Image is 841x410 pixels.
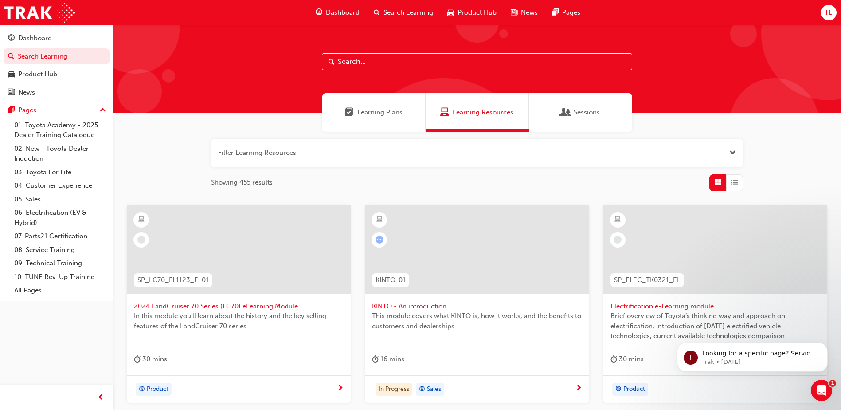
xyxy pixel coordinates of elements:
div: News [18,87,35,98]
span: target-icon [419,384,425,395]
a: Dashboard [4,30,110,47]
div: In Progress [376,383,412,396]
span: learningResourceType_ELEARNING-icon [138,214,145,225]
a: search-iconSearch Learning [367,4,440,22]
input: Search... [322,53,632,70]
span: up-icon [100,105,106,116]
span: duration-icon [372,354,379,365]
a: Learning ResourcesLearning Resources [426,93,529,132]
a: All Pages [11,284,110,297]
a: KINTO-01KINTO - An introductionThis module covers what KINTO is, how it works, and the benefits t... [365,205,589,403]
span: TE [825,8,833,18]
span: Product Hub [458,8,497,18]
button: Open the filter [729,148,736,158]
span: In this module you'll learn about the history and the key selling features of the LandCruiser 70 ... [134,311,344,331]
span: learningResourceType_ELEARNING-icon [614,214,621,225]
a: 06. Electrification (EV & Hybrid) [11,206,110,229]
button: Pages [4,102,110,118]
a: 07. Parts21 Certification [11,229,110,243]
div: 30 mins [134,354,167,365]
span: duration-icon [134,354,141,365]
a: News [4,84,110,101]
a: 05. Sales [11,193,110,206]
span: News [521,8,538,18]
iframe: Intercom notifications message [664,324,841,386]
a: news-iconNews [504,4,545,22]
div: Product Hub [18,69,57,79]
a: 03. Toyota For Life [11,166,110,179]
span: Search [329,57,335,67]
a: guage-iconDashboard [309,4,367,22]
span: KINTO-01 [376,275,406,285]
a: SessionsSessions [529,93,632,132]
a: pages-iconPages [545,4,587,22]
span: Learning Plans [357,107,403,118]
img: Trak [4,3,75,23]
span: Learning Resources [440,107,449,118]
a: 08. Service Training [11,243,110,257]
span: prev-icon [98,392,104,403]
a: 09. Technical Training [11,256,110,270]
a: 10. TUNE Rev-Up Training [11,270,110,284]
span: 2024 LandCruiser 70 Series (LC70) eLearning Module [134,301,344,311]
span: Sales [427,384,441,394]
span: car-icon [447,7,454,18]
span: news-icon [8,89,15,97]
span: search-icon [8,53,14,61]
a: 01. Toyota Academy - 2025 Dealer Training Catalogue [11,118,110,142]
span: search-icon [374,7,380,18]
span: news-icon [511,7,517,18]
div: Dashboard [18,33,52,43]
span: Electrification e-Learning module [610,301,820,311]
span: Product [147,384,168,394]
a: Product Hub [4,66,110,83]
button: TE [821,5,837,20]
a: Search Learning [4,48,110,65]
span: pages-icon [8,106,15,114]
span: Dashboard [326,8,360,18]
span: Showing 455 results [211,177,273,188]
span: Brief overview of Toyota’s thinking way and approach on electrification, introduction of [DATE] e... [610,311,820,341]
span: This module covers what KINTO is, how it works, and the benefits to customers and dealerships. [372,311,582,331]
span: learningResourceType_ELEARNING-icon [376,214,383,225]
span: 1 [829,380,836,387]
span: target-icon [615,384,622,395]
span: learningRecordVerb_NONE-icon [137,236,145,244]
iframe: Intercom live chat [811,380,832,401]
span: SP_LC70_FL1123_EL01 [137,275,209,285]
span: KINTO - An introduction [372,301,582,311]
span: List [731,177,738,188]
span: Sessions [561,107,570,118]
span: Learning Resources [453,107,513,118]
a: 04. Customer Experience [11,179,110,193]
button: DashboardSearch LearningProduct HubNews [4,28,110,102]
span: guage-icon [316,7,322,18]
div: 16 mins [372,354,404,365]
span: Learning Plans [345,107,354,118]
span: car-icon [8,71,15,79]
a: SP_ELEC_TK0321_ELElectrification e-Learning moduleBrief overview of Toyota’s thinking way and app... [603,205,827,403]
span: Grid [715,177,721,188]
a: car-iconProduct Hub [440,4,504,22]
span: learningRecordVerb_NONE-icon [614,236,622,244]
span: SP_ELEC_TK0321_EL [614,275,681,285]
a: SP_LC70_FL1123_EL012024 LandCruiser 70 Series (LC70) eLearning ModuleIn this module you'll learn ... [127,205,351,403]
span: pages-icon [552,7,559,18]
span: Pages [562,8,580,18]
span: target-icon [139,384,145,395]
span: Sessions [574,107,600,118]
div: 30 mins [610,354,644,365]
div: Pages [18,105,36,115]
span: next-icon [575,385,582,393]
span: learningRecordVerb_ATTEMPT-icon [376,236,383,244]
span: Search Learning [383,8,433,18]
span: Product [623,384,645,394]
span: guage-icon [8,35,15,43]
span: duration-icon [610,354,617,365]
